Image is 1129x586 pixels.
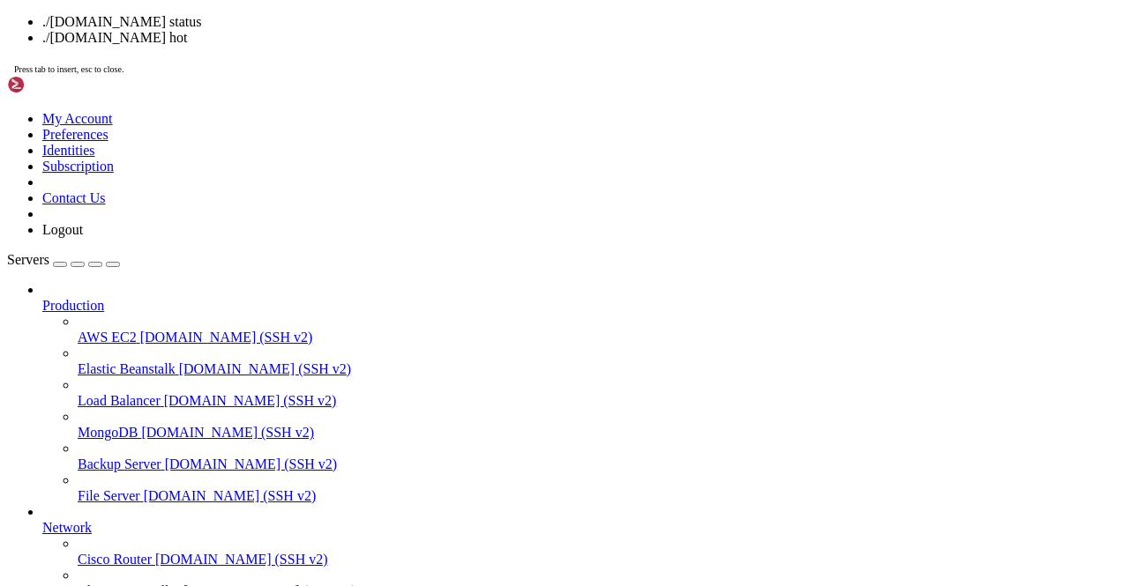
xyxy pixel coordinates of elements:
[42,282,1122,504] li: Production
[78,456,1122,472] a: Backup Server [DOMAIN_NAME] (SSH v2)
[78,314,1122,345] li: AWS EC2 [DOMAIN_NAME] (SSH v2)
[42,520,92,535] span: Network
[78,377,1122,409] li: Load Balancer [DOMAIN_NAME] (SSH v2)
[164,393,337,408] span: [DOMAIN_NAME] (SSH v2)
[7,76,108,93] img: Shellngn
[140,330,313,345] span: [DOMAIN_NAME] (SSH v2)
[165,456,338,471] span: [DOMAIN_NAME] (SSH v2)
[78,393,161,408] span: Load Balancer
[7,42,899,51] x-row: * Support: [URL][DOMAIN_NAME]
[42,143,95,158] a: Identities
[7,104,899,113] x-row: | |__| (_) | .` | | |/ _ \| _ \ (_) |
[78,425,138,440] span: MongoDB
[14,64,123,74] span: Press tab to insert, esc to close.
[7,183,899,192] x-row: root@vmi2598123:~# docker exec -it telegram-claim-bot /bin/bash
[42,30,1122,46] li: ./[DOMAIN_NAME] hot
[42,14,1122,30] li: ./[DOMAIN_NAME] status
[42,298,1122,314] a: Production
[7,33,899,42] x-row: * Management: [URL][DOMAIN_NAME]
[141,425,314,440] span: [DOMAIN_NAME] (SSH v2)
[42,190,106,205] a: Contact Us
[7,78,899,86] x-row: _____
[78,393,1122,409] a: Load Balancer [DOMAIN_NAME] (SSH v2)
[78,472,1122,504] li: File Server [DOMAIN_NAME] (SSH v2)
[78,425,1122,441] a: MongoDB [DOMAIN_NAME] (SSH v2)
[78,536,1122,567] li: Cisco Router [DOMAIN_NAME] (SSH v2)
[7,174,899,183] x-row: Last login: [DATE] from [TECHNICAL_ID]
[7,192,899,201] x-row: root@631746375ae7:/usr/src/app# ./
[7,130,899,139] x-row: Welcome!
[155,552,328,567] span: [DOMAIN_NAME] (SSH v2)
[78,345,1122,377] li: Elastic Beanstalk [DOMAIN_NAME] (SSH v2)
[78,330,137,345] span: AWS EC2
[7,148,899,157] x-row: This server is hosted by Contabo. If you have any questions or need help,
[42,298,104,313] span: Production
[7,51,899,60] x-row: New release '24.04.3 LTS' available.
[7,25,899,33] x-row: * Documentation: [URL][DOMAIN_NAME]
[7,157,899,166] x-row: please don't hesitate to contact us at [EMAIL_ADDRESS][DOMAIN_NAME].
[78,441,1122,472] li: Backup Server [DOMAIN_NAME] (SSH v2)
[78,552,152,567] span: Cisco Router
[42,159,114,174] a: Subscription
[7,7,899,16] x-row: Welcome to Ubuntu 22.04.5 LTS (GNU/Linux 5.15.0-25-generic x86_64)
[78,330,1122,345] a: AWS EC2 [DOMAIN_NAME] (SSH v2)
[7,252,49,267] span: Servers
[169,192,174,201] div: (34, 21)
[42,127,108,142] a: Preferences
[7,113,899,122] x-row: \____\___/|_|\_| |_/_/ \_|___/\___/
[78,361,1122,377] a: Elastic Beanstalk [DOMAIN_NAME] (SSH v2)
[78,488,1122,504] a: File Server [DOMAIN_NAME] (SSH v2)
[7,60,899,69] x-row: Run 'do-release-upgrade' to upgrade to it.
[7,252,120,267] a: Servers
[78,552,1122,567] a: Cisco Router [DOMAIN_NAME] (SSH v2)
[144,488,317,503] span: [DOMAIN_NAME] (SSH v2)
[78,488,140,503] span: File Server
[42,111,113,126] a: My Account
[42,222,83,237] a: Logout
[78,361,176,376] span: Elastic Beanstalk
[78,409,1122,441] li: MongoDB [DOMAIN_NAME] (SSH v2)
[78,456,161,471] span: Backup Server
[179,361,352,376] span: [DOMAIN_NAME] (SSH v2)
[7,86,899,95] x-row: / ___/___ _ _ _____ _ ___ ___
[7,95,899,104] x-row: | | / _ \| \| |_ _/ \ | _ )/ _ \
[42,520,1122,536] a: Network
